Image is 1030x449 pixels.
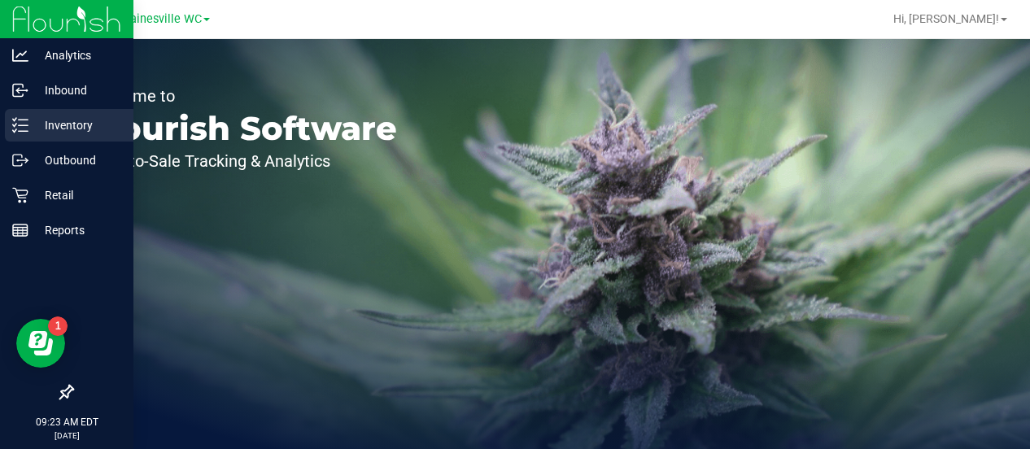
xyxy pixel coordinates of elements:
inline-svg: Reports [12,222,28,238]
span: Hi, [PERSON_NAME]! [893,12,999,25]
inline-svg: Outbound [12,152,28,168]
p: 09:23 AM EDT [7,415,126,429]
p: Flourish Software [88,112,397,145]
p: [DATE] [7,429,126,442]
p: Outbound [28,150,126,170]
p: Seed-to-Sale Tracking & Analytics [88,153,397,169]
p: Inventory [28,116,126,135]
p: Inbound [28,81,126,100]
p: Retail [28,185,126,205]
inline-svg: Inventory [12,117,28,133]
p: Analytics [28,46,126,65]
iframe: Resource center unread badge [48,316,68,336]
p: Welcome to [88,88,397,104]
inline-svg: Inbound [12,82,28,98]
span: Gainesville WC [122,12,202,26]
inline-svg: Analytics [12,47,28,63]
p: Reports [28,220,126,240]
inline-svg: Retail [12,187,28,203]
iframe: Resource center [16,319,65,368]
